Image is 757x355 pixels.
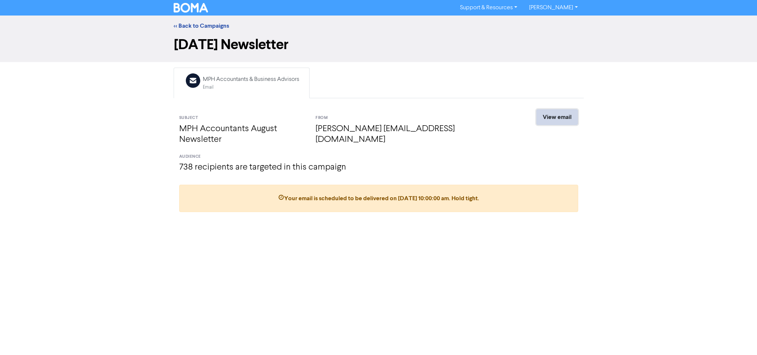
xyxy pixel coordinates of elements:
div: MPH Accountants & Business Advisors [203,75,299,84]
h4: [PERSON_NAME] [EMAIL_ADDRESS][DOMAIN_NAME] [316,124,509,145]
div: Audience [179,154,578,160]
h1: [DATE] Newsletter [174,36,584,53]
a: View email [536,109,578,125]
h4: MPH Accountants August Newsletter [179,124,305,145]
div: Email [203,84,299,91]
a: << Back to Campaigns [174,22,229,30]
a: [PERSON_NAME] [523,2,583,14]
a: Support & Resources [454,2,523,14]
h4: 738 recipients are targeted in this campaign [179,162,578,173]
div: From [316,115,509,121]
img: BOMA Logo [174,3,208,13]
iframe: Chat Widget [720,320,757,355]
div: Subject [179,115,305,121]
span: Your email is scheduled to be delivered on [DATE] 10:00:00 am . Hold tight. [278,195,479,202]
